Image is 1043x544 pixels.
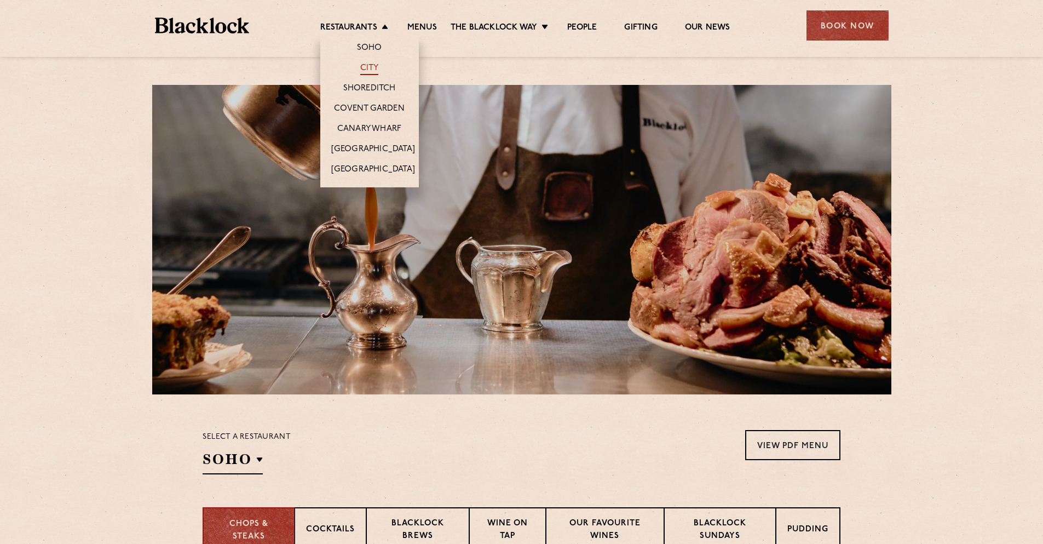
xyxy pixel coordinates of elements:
[378,518,458,543] p: Blacklock Brews
[360,63,379,75] a: City
[203,450,263,474] h2: SOHO
[306,524,355,537] p: Cocktails
[155,18,250,33] img: BL_Textured_Logo-footer-cropped.svg
[357,43,382,55] a: Soho
[481,518,534,543] p: Wine on Tap
[407,22,437,35] a: Menus
[787,524,828,537] p: Pudding
[806,10,889,41] div: Book Now
[567,22,597,35] a: People
[557,518,652,543] p: Our favourite wines
[320,22,377,35] a: Restaurants
[337,124,401,136] a: Canary Wharf
[685,22,730,35] a: Our News
[451,22,537,35] a: The Blacklock Way
[215,518,283,543] p: Chops & Steaks
[624,22,657,35] a: Gifting
[343,83,396,95] a: Shoreditch
[334,104,405,116] a: Covent Garden
[203,430,291,444] p: Select a restaurant
[331,144,415,156] a: [GEOGRAPHIC_DATA]
[676,518,764,543] p: Blacklock Sundays
[331,164,415,176] a: [GEOGRAPHIC_DATA]
[745,430,840,460] a: View PDF Menu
